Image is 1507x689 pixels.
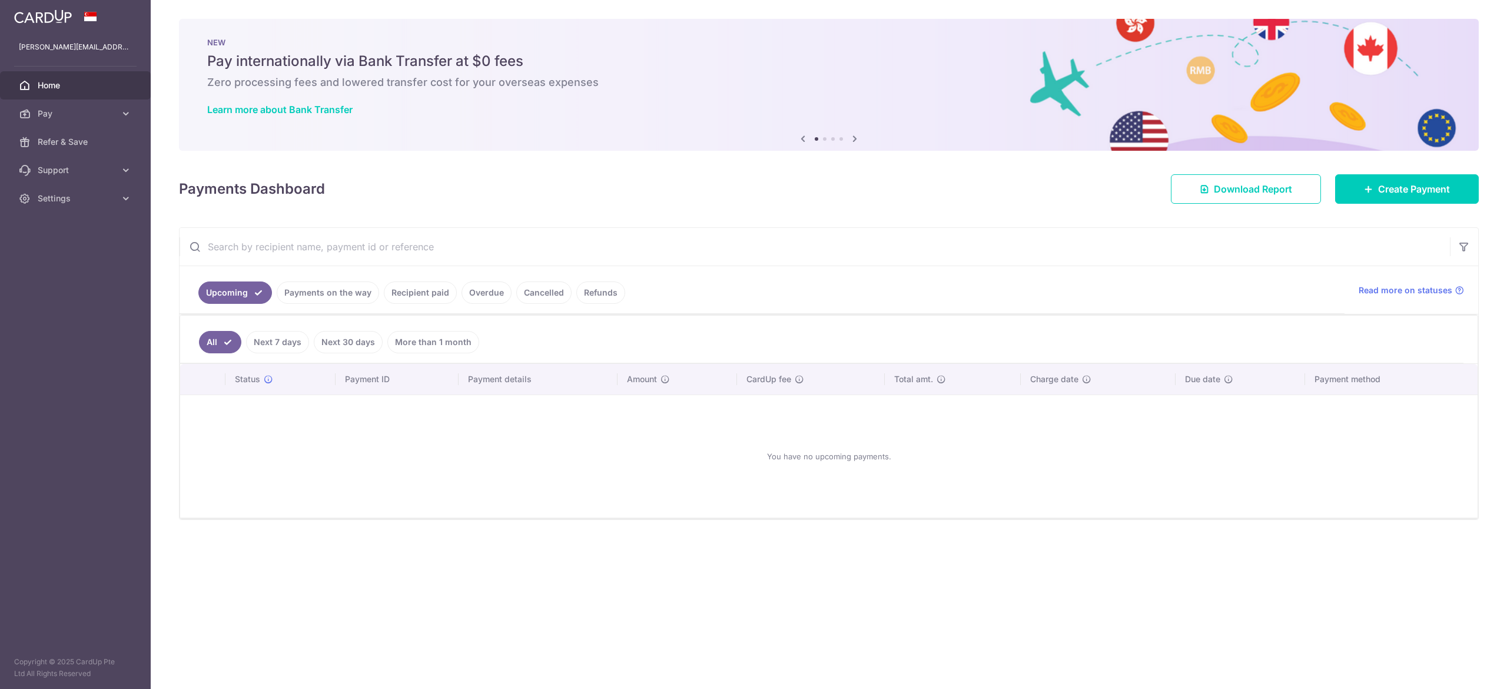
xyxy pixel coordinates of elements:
span: Charge date [1030,373,1078,385]
div: You have no upcoming payments. [194,405,1463,508]
p: NEW [207,38,1450,47]
a: Learn more about Bank Transfer [207,104,353,115]
a: All [199,331,241,353]
span: Total amt. [894,373,933,385]
a: Payments on the way [277,281,379,304]
a: More than 1 month [387,331,479,353]
span: Support [38,164,115,176]
a: Read more on statuses [1359,284,1464,296]
span: Home [38,79,115,91]
span: Due date [1185,373,1220,385]
a: Upcoming [198,281,272,304]
a: Cancelled [516,281,572,304]
a: Download Report [1171,174,1321,204]
h4: Payments Dashboard [179,178,325,200]
span: Read more on statuses [1359,284,1452,296]
a: Next 30 days [314,331,383,353]
span: Create Payment [1378,182,1450,196]
a: Recipient paid [384,281,457,304]
a: Refunds [576,281,625,304]
img: CardUp [14,9,72,24]
th: Payment method [1305,364,1478,395]
h6: Zero processing fees and lowered transfer cost for your overseas expenses [207,75,1450,90]
a: Next 7 days [246,331,309,353]
th: Payment ID [336,364,458,395]
a: Overdue [462,281,512,304]
span: Refer & Save [38,136,115,148]
img: Bank transfer banner [179,19,1479,151]
a: Create Payment [1335,174,1479,204]
p: [PERSON_NAME][EMAIL_ADDRESS][DOMAIN_NAME] [19,41,132,53]
input: Search by recipient name, payment id or reference [180,228,1450,266]
span: Amount [627,373,657,385]
span: Settings [38,193,115,204]
span: Status [235,373,260,385]
span: CardUp fee [746,373,791,385]
span: Pay [38,108,115,120]
span: Download Report [1214,182,1292,196]
th: Payment details [459,364,618,395]
h5: Pay internationally via Bank Transfer at $0 fees [207,52,1450,71]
